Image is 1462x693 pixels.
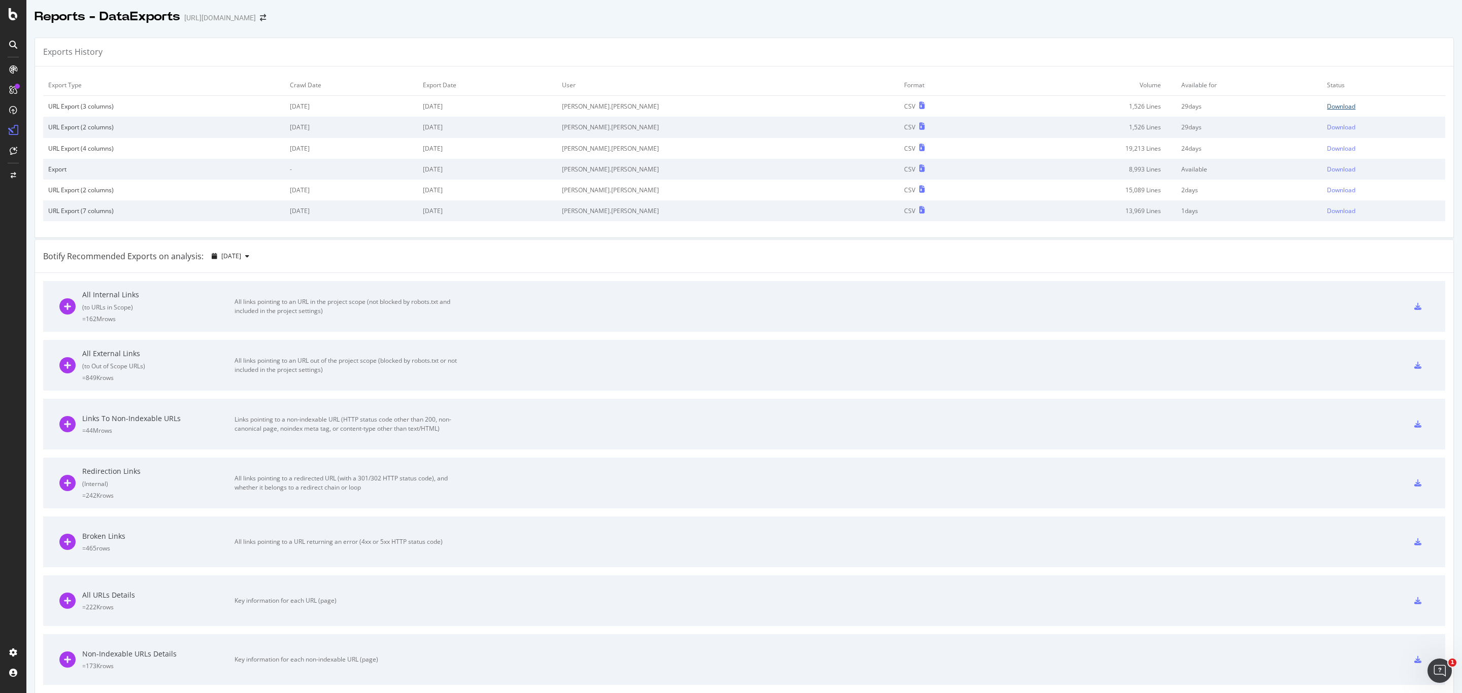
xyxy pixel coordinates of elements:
div: Download [1327,165,1355,174]
div: csv-export [1414,479,1421,487]
td: 29 days [1176,117,1322,137]
td: 29 days [1176,96,1322,117]
div: Download [1327,123,1355,131]
span: 2025 Sep. 26th [221,252,241,260]
div: Exports History [43,46,103,58]
span: 1 [1448,659,1456,667]
div: Download [1327,144,1355,153]
td: 1,526 Lines [998,117,1176,137]
td: Volume [998,75,1176,96]
td: Export Date [418,75,557,96]
div: = 242K rows [82,491,235,500]
td: 15,089 Lines [998,180,1176,200]
div: CSV [904,186,915,194]
a: Download [1327,206,1440,215]
div: All External Links [82,349,235,359]
td: [DATE] [418,96,557,117]
div: Key information for each URL (page) [235,596,463,605]
td: 1 days [1176,200,1322,221]
div: Download [1327,186,1355,194]
button: [DATE] [208,248,253,264]
div: CSV [904,102,915,111]
div: All URLs Details [82,590,235,600]
div: csv-export [1414,362,1421,369]
td: [DATE] [285,96,418,117]
div: = 162M rows [82,315,235,323]
div: Botify Recommended Exports on analysis: [43,251,204,262]
div: CSV [904,123,915,131]
div: csv-export [1414,538,1421,545]
td: [PERSON_NAME].[PERSON_NAME] [557,96,899,117]
div: = 173K rows [82,662,235,670]
div: URL Export (2 columns) [48,123,280,131]
div: arrow-right-arrow-left [260,14,266,21]
td: Crawl Date [285,75,418,96]
td: User [557,75,899,96]
td: 13,969 Lines [998,200,1176,221]
a: Download [1327,186,1440,194]
div: ( to URLs in Scope ) [82,303,235,311]
div: Redirection Links [82,466,235,476]
td: [DATE] [418,180,557,200]
td: 8,993 Lines [998,159,1176,180]
div: Non-Indexable URLs Details [82,649,235,659]
iframe: Intercom live chat [1427,659,1452,683]
td: [DATE] [418,159,557,180]
div: csv-export [1414,303,1421,310]
a: Download [1327,123,1440,131]
div: URL Export (2 columns) [48,186,280,194]
div: URL Export (4 columns) [48,144,280,153]
div: csv-export [1414,421,1421,428]
div: All links pointing to an URL in the project scope (not blocked by robots.txt and included in the ... [235,297,463,316]
td: [DATE] [285,180,418,200]
td: [DATE] [285,200,418,221]
div: All links pointing to an URL out of the project scope (blocked by robots.txt or not included in t... [235,356,463,374]
div: Broken Links [82,531,235,541]
div: URL Export (3 columns) [48,102,280,111]
a: Download [1327,102,1440,111]
a: Download [1327,165,1440,174]
div: Download [1327,102,1355,111]
td: [DATE] [285,117,418,137]
td: [PERSON_NAME].[PERSON_NAME] [557,200,899,221]
div: = 849K rows [82,373,235,382]
td: Format [899,75,998,96]
div: csv-export [1414,656,1421,663]
div: Key information for each non-indexable URL (page) [235,655,463,664]
td: [DATE] [418,138,557,159]
td: - [285,159,418,180]
td: 19,213 Lines [998,138,1176,159]
td: [PERSON_NAME].[PERSON_NAME] [557,180,899,200]
div: All links pointing to a redirected URL (with a 301/302 HTTP status code), and whether it belongs ... [235,474,463,492]
td: [DATE] [285,138,418,159]
a: Download [1327,144,1440,153]
td: 24 days [1176,138,1322,159]
div: CSV [904,206,915,215]
div: Export [48,165,280,174]
div: ( to Out of Scope URLs ) [82,362,235,370]
td: 2 days [1176,180,1322,200]
div: Download [1327,206,1355,215]
td: [DATE] [418,117,557,137]
td: Export Type [43,75,285,96]
div: CSV [904,165,915,174]
div: = 222K rows [82,603,235,611]
td: [PERSON_NAME].[PERSON_NAME] [557,138,899,159]
div: [URL][DOMAIN_NAME] [184,13,256,23]
td: Available for [1176,75,1322,96]
div: CSV [904,144,915,153]
div: Links To Non-Indexable URLs [82,413,235,424]
div: Links pointing to a non-indexable URL (HTTP status code other than 200, non-canonical page, noind... [235,415,463,433]
div: csv-export [1414,597,1421,604]
td: Status [1322,75,1445,96]
div: All Internal Links [82,290,235,300]
div: URL Export (7 columns) [48,206,280,215]
div: Available [1181,165,1317,174]
td: [DATE] [418,200,557,221]
td: [PERSON_NAME].[PERSON_NAME] [557,159,899,180]
div: = 465 rows [82,544,235,552]
td: [PERSON_NAME].[PERSON_NAME] [557,117,899,137]
div: = 44M rows [82,426,235,435]
div: ( Internal ) [82,479,235,488]
div: Reports - DataExports [35,8,180,25]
